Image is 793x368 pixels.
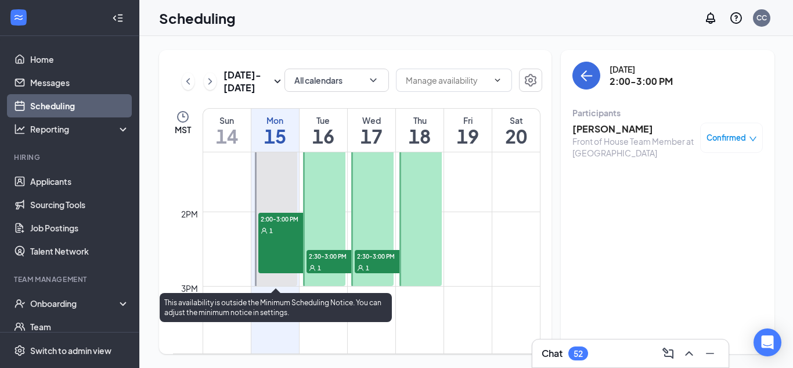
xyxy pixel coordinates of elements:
h1: 14 [203,126,251,146]
h1: 17 [348,126,395,146]
div: CC [756,13,767,23]
div: Switch to admin view [30,345,111,356]
a: September 17, 2025 [348,109,395,152]
svg: ArrowLeft [579,69,593,83]
span: 2:00-3:00 PM [258,213,316,224]
div: Fri [444,115,492,126]
div: Thu [396,115,444,126]
a: Settings [519,69,542,94]
a: September 14, 2025 [203,109,251,152]
button: All calendarsChevronDown [284,69,389,92]
div: Team Management [14,274,127,284]
a: Messages [30,71,129,94]
div: Wed [348,115,395,126]
a: September 15, 2025 [251,109,299,152]
a: Talent Network [30,240,129,263]
svg: Minimize [703,346,717,360]
div: 52 [574,349,583,359]
div: Tue [300,115,347,126]
a: Team [30,315,129,338]
div: Sat [492,115,540,126]
button: Minimize [701,344,719,363]
span: 1 [318,264,321,272]
a: September 19, 2025 [444,109,492,152]
div: This availability is outside the Minimum Scheduling Notice. You can adjust the minimum notice in ... [160,293,392,322]
svg: User [261,227,268,234]
h1: 15 [251,126,299,146]
div: [DATE] [610,63,673,75]
div: Participants [572,107,763,119]
h1: 19 [444,126,492,146]
svg: Settings [524,73,538,87]
h1: Scheduling [159,8,236,28]
a: Scheduling [30,94,129,117]
h1: 16 [300,126,347,146]
svg: SmallChevronDown [271,74,284,88]
svg: ChevronLeft [182,74,194,88]
span: down [749,135,757,143]
svg: ChevronDown [367,74,379,86]
svg: ChevronDown [493,76,502,85]
a: Job Postings [30,216,129,240]
button: ChevronRight [204,73,217,90]
a: September 20, 2025 [492,109,540,152]
button: Settings [519,69,542,92]
svg: ChevronRight [204,74,216,88]
div: Reporting [30,123,130,135]
div: Mon [251,115,299,126]
div: 2pm [179,208,200,220]
svg: ComposeMessage [661,346,675,360]
button: ChevronUp [680,344,698,363]
a: Sourcing Tools [30,193,129,216]
svg: Clock [176,110,190,124]
svg: Notifications [704,11,718,25]
svg: QuestionInfo [729,11,743,25]
div: Sun [203,115,251,126]
svg: Settings [14,345,26,356]
svg: User [357,265,364,271]
input: Manage availability [406,74,488,87]
div: Hiring [14,152,127,162]
a: September 16, 2025 [300,109,347,152]
div: Onboarding [30,298,120,309]
div: Front of House Team Member at [GEOGRAPHIC_DATA] [572,135,694,159]
svg: Collapse [112,12,124,24]
button: ChevronLeft [182,73,194,90]
div: 3pm [179,282,200,295]
svg: WorkstreamLogo [13,12,24,23]
button: back-button [572,62,600,90]
span: 1 [269,227,273,235]
span: 2:30-3:00 PM [307,250,365,262]
span: 1 [366,264,369,272]
svg: UserCheck [14,298,26,309]
h3: 2:00-3:00 PM [610,75,673,88]
svg: ChevronUp [682,346,696,360]
a: Home [30,48,129,71]
h1: 20 [492,126,540,146]
button: ComposeMessage [659,344,677,363]
a: Applicants [30,170,129,193]
div: Open Intercom Messenger [754,328,781,356]
a: September 18, 2025 [396,109,444,152]
h3: [PERSON_NAME] [572,123,694,135]
span: MST [175,124,191,135]
h3: [DATE] - [DATE] [224,69,271,94]
svg: Analysis [14,123,26,135]
span: 2:30-3:00 PM [355,250,413,262]
span: Confirmed [707,132,746,144]
h1: 18 [396,126,444,146]
h3: Chat [542,347,563,360]
svg: User [309,265,316,271]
